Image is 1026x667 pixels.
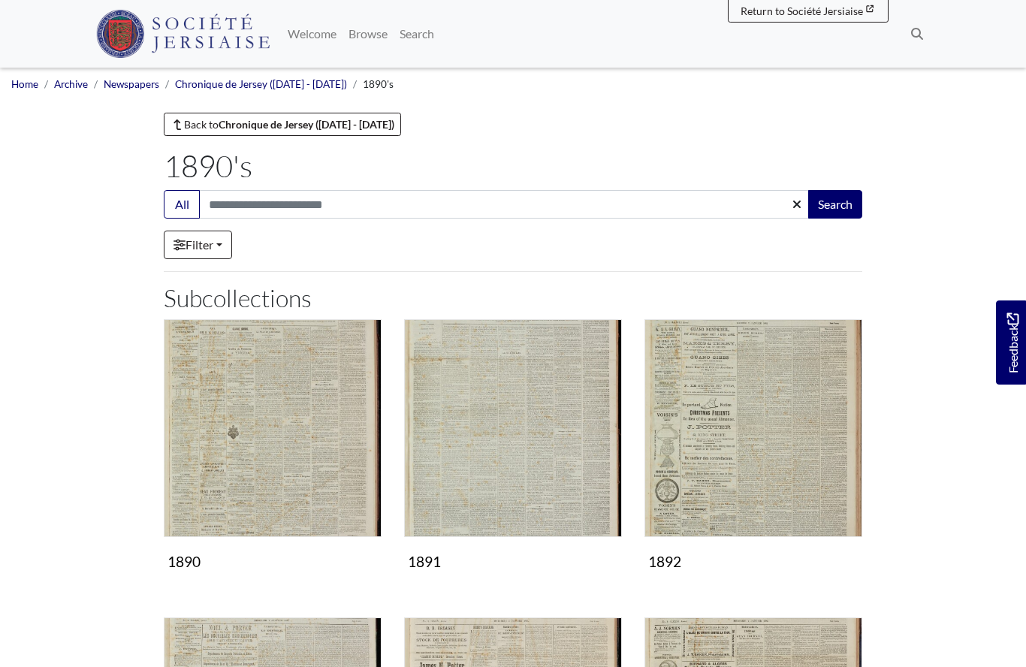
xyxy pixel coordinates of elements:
[404,319,622,577] a: 1891 1891
[164,190,200,219] button: All
[343,19,394,49] a: Browse
[152,319,393,599] div: Subcollection
[393,319,633,599] div: Subcollection
[1003,312,1021,373] span: Feedback
[394,19,440,49] a: Search
[219,118,394,131] strong: Chronique de Jersey ([DATE] - [DATE])
[644,319,862,537] img: 1892
[54,78,88,90] a: Archive
[164,113,401,136] a: Back toChronique de Jersey ([DATE] - [DATE])
[282,19,343,49] a: Welcome
[363,78,394,90] span: 1890's
[104,78,159,90] a: Newspapers
[741,5,863,17] span: Return to Société Jersiaise
[808,190,862,219] button: Search
[633,319,874,599] div: Subcollection
[644,319,862,577] a: 1892 1892
[404,319,622,537] img: 1891
[164,284,862,312] h2: Subcollections
[164,148,862,184] h1: 1890's
[164,319,382,537] img: 1890
[164,319,382,577] a: 1890 1890
[96,10,270,58] img: Société Jersiaise
[996,300,1026,385] a: Would you like to provide feedback?
[164,231,232,259] a: Filter
[11,78,38,90] a: Home
[96,6,270,62] a: Société Jersiaise logo
[199,190,810,219] input: Search this collection...
[175,78,347,90] a: Chronique de Jersey ([DATE] - [DATE])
